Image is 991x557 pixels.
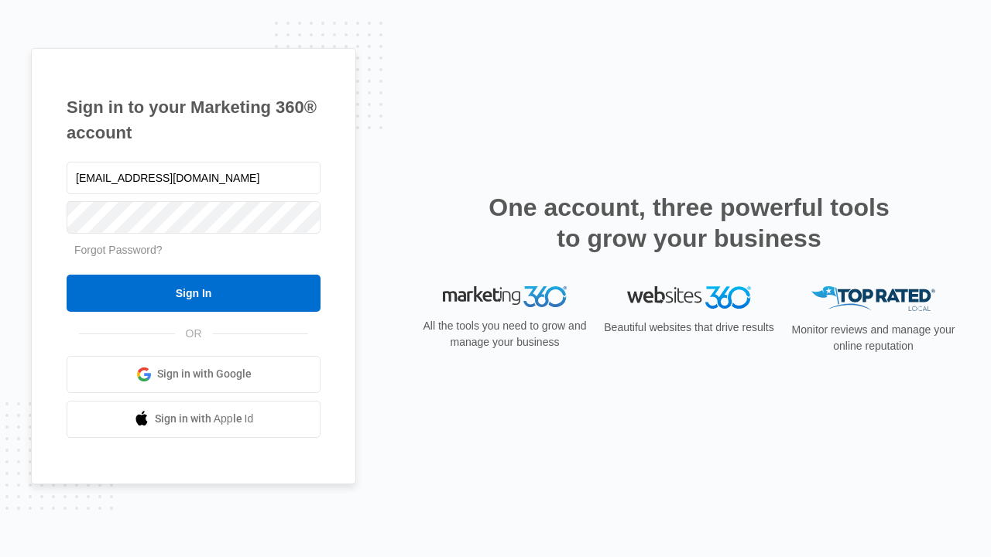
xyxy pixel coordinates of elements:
[175,326,213,342] span: OR
[67,275,321,312] input: Sign In
[67,401,321,438] a: Sign in with Apple Id
[74,244,163,256] a: Forgot Password?
[787,322,960,354] p: Monitor reviews and manage your online reputation
[67,356,321,393] a: Sign in with Google
[484,192,894,254] h2: One account, three powerful tools to grow your business
[418,318,592,350] p: All the tools you need to grow and manage your business
[627,286,751,309] img: Websites 360
[602,320,776,336] p: Beautiful websites that drive results
[67,94,321,145] h1: Sign in to your Marketing 360® account
[67,162,321,194] input: Email
[157,366,252,382] span: Sign in with Google
[811,286,935,312] img: Top Rated Local
[443,286,567,308] img: Marketing 360
[155,411,254,427] span: Sign in with Apple Id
